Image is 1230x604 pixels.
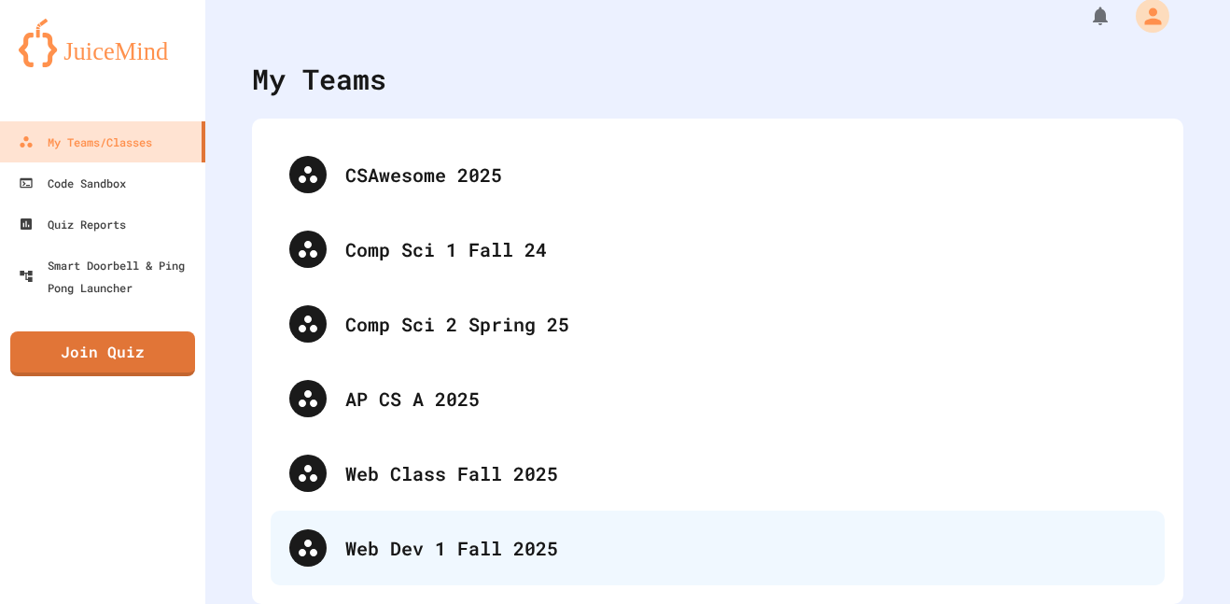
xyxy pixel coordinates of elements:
div: Comp Sci 2 Spring 25 [271,287,1165,361]
div: Comp Sci 1 Fall 24 [271,212,1165,287]
div: Code Sandbox [19,172,126,194]
img: logo-orange.svg [19,19,187,67]
div: My Teams/Classes [19,131,152,153]
div: Web Class Fall 2025 [345,459,1146,487]
div: Web Dev 1 Fall 2025 [271,511,1165,585]
div: AP CS A 2025 [345,385,1146,413]
div: CSAwesome 2025 [345,161,1146,189]
div: My Teams [252,58,386,100]
a: Join Quiz [10,331,195,376]
div: Comp Sci 2 Spring 25 [345,310,1146,338]
div: Smart Doorbell & Ping Pong Launcher [19,254,198,299]
div: Quiz Reports [19,213,126,235]
div: Comp Sci 1 Fall 24 [345,235,1146,263]
div: Web Dev 1 Fall 2025 [345,534,1146,562]
div: Web Class Fall 2025 [271,436,1165,511]
div: AP CS A 2025 [271,361,1165,436]
div: CSAwesome 2025 [271,137,1165,212]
